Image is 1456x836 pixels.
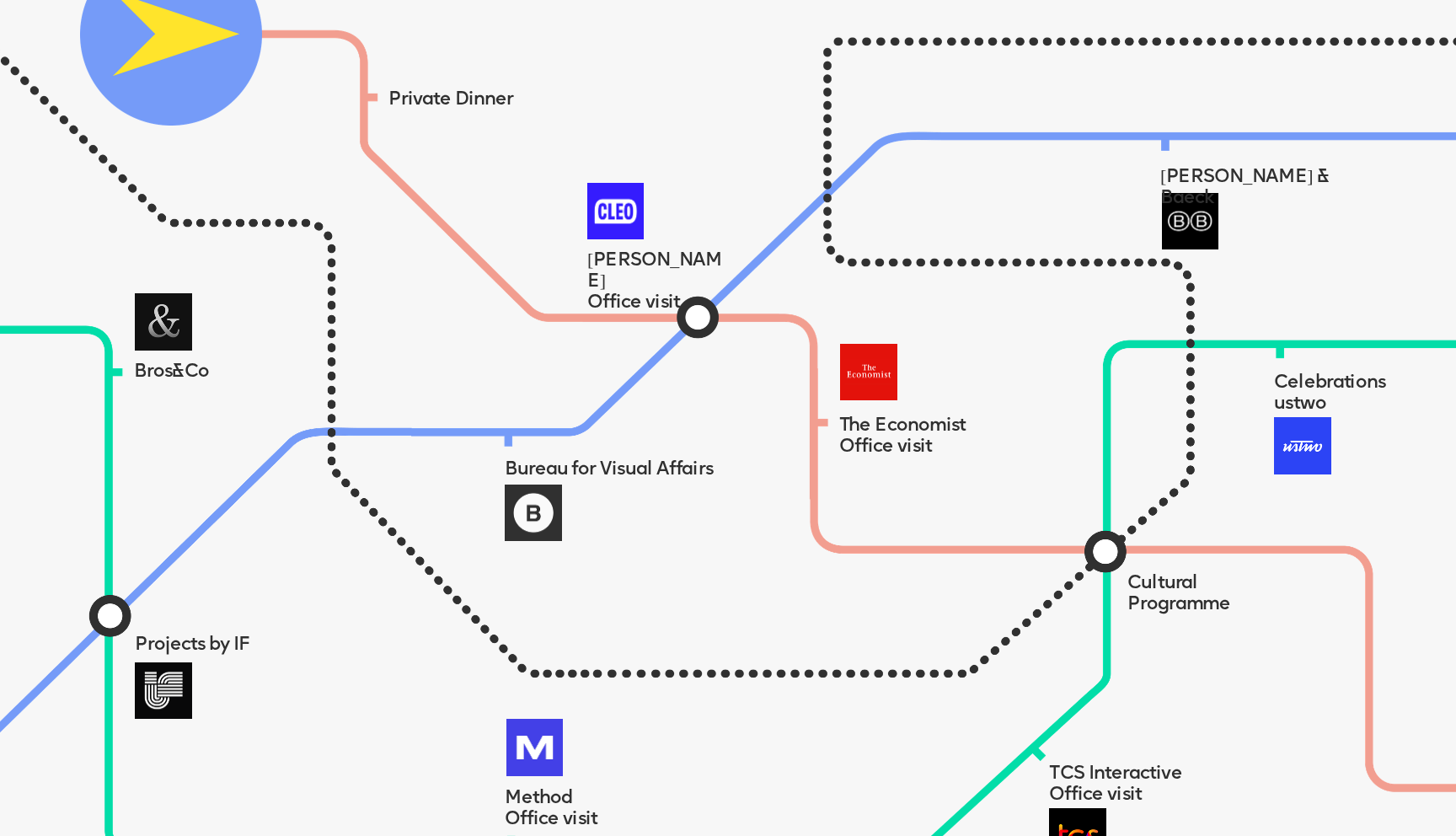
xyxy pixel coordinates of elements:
span: Private Dinner [388,90,513,109]
span: Office visit [839,437,932,456]
span: Celebrations ustwo [1274,373,1385,413]
img: image-3673c25d-846b-4177-8481-60f385fc17b1.png [1274,417,1331,474]
img: image-35fd37db-bb34-47ca-a07e-b5a9004cb1f1.png [840,344,897,401]
span: TCS Interactive [1049,764,1182,783]
span: Cultural Programme [1127,574,1230,614]
span: Office visit [505,810,597,828]
span: Office visit [587,293,680,312]
img: image-b3b3cd3b-f9d5-4594-b5d9-802681f51a28.png [135,293,192,351]
span: Method [505,789,572,807]
img: image-99ace58d-9d03-48fc-a71b-60177de12486.png [506,719,564,776]
span: Bros&Co [134,362,209,380]
img: image-cdb2481f-f502-4675-b4b8-3a35def9442f.png [135,662,192,720]
span: Projects by IF [135,635,249,653]
span: Bureau for Visual Affairs [505,460,713,479]
img: image-bbf677d6-cd5e-4e53-98bb-36378ec48cbd.png [505,485,562,542]
img: image-88671755-b50f-4e44-a1eb-89ca60b2f9e6.png [587,183,645,240]
img: image-1549584f-a37b-4006-b916-424020daa699.png [1162,193,1219,250]
span: The Economist [839,416,966,435]
span: [PERSON_NAME] [587,251,722,291]
span: Office visit [1049,785,1142,804]
span: [PERSON_NAME] & Baeck [1160,167,1333,206]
